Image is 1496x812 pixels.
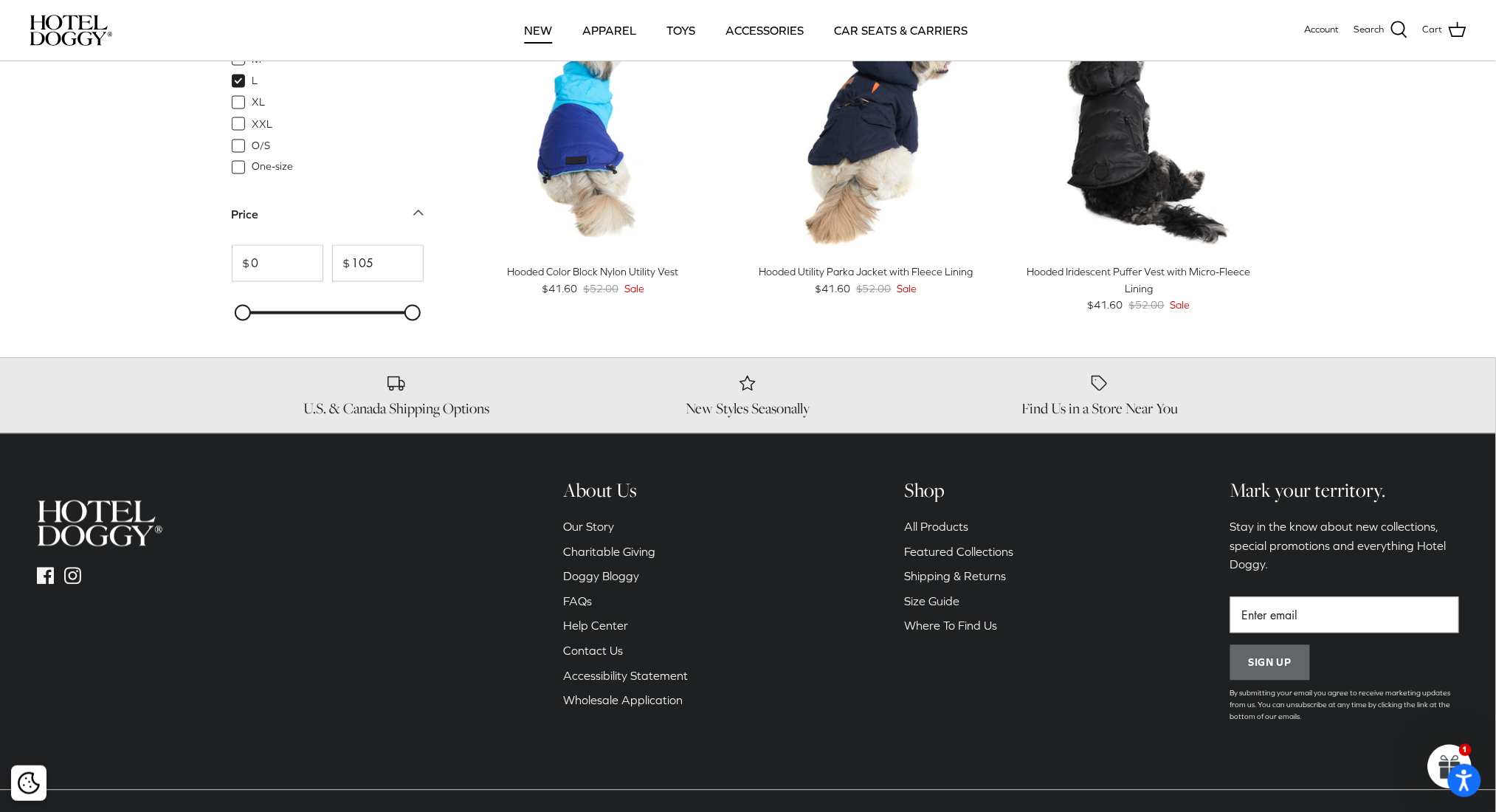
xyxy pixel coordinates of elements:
a: Size Guide [905,595,960,608]
span: Search [1354,22,1385,38]
div: Secondary navigation [890,478,1029,738]
span: $52.00 [856,281,892,297]
span: $41.60 [815,281,850,297]
a: Charitable Giving [563,546,655,559]
h6: Find Us in a Store Near You [935,400,1265,419]
a: All Products [905,520,969,534]
a: Find Us in a Store Near You [935,373,1265,419]
p: Stay in the know about new collections, special promotions and everything Hotel Doggy. [1230,518,1459,575]
a: Help Center [563,619,628,633]
span: Account [1305,24,1340,35]
div: Primary navigation [219,5,1272,55]
a: Shipping & Returns [905,570,1007,583]
h6: Mark your territory. [1230,478,1459,503]
a: Wholesale Application [563,694,683,707]
span: $52.00 [1129,297,1165,314]
a: FAQs [563,595,592,608]
a: Where To Find Us [905,619,998,633]
img: Cookie policy [18,772,40,794]
span: $ [333,258,351,269]
div: Hooded Utility Parka Jacket with Fleece Lining [740,264,991,281]
a: Our Story [563,520,614,534]
a: U.S. & Canada Shipping Options [232,373,562,419]
input: To [332,245,424,282]
a: CAR SEATS & CARRIERS [821,5,981,55]
a: Hooded Iridescent Puffer Vest with Micro-Fleece Lining $41.60 $52.00 Sale [1013,264,1264,314]
span: Sale [897,281,917,297]
a: NEW [511,5,565,55]
span: O/S [252,139,271,154]
h6: About Us [563,478,688,503]
img: hoteldoggycom [37,500,162,547]
div: Hooded Iridescent Puffer Vest with Micro-Fleece Lining [1013,264,1264,297]
a: APPAREL [569,5,649,55]
span: $ [232,258,250,269]
div: Price [232,205,259,224]
span: XXL [252,117,273,131]
input: Email [1230,597,1459,634]
a: Doggy Bloggy [563,570,639,583]
div: Secondary navigation [548,478,703,738]
a: Hooded Iridescent Puffer Vest with Micro-Fleece Lining [1013,6,1264,257]
p: By submitting your email you agree to receive marketing updates from us. You can unsubscribe at a... [1230,688,1459,723]
a: Price [232,203,424,236]
a: Cart [1423,21,1466,40]
span: $41.60 [1088,297,1123,314]
input: From [232,245,323,282]
h6: U.S. & Canada Shipping Options [232,400,562,419]
a: Search [1354,21,1408,40]
span: $41.60 [542,281,577,297]
img: hoteldoggycom [30,15,112,46]
span: XL [252,95,266,110]
a: Contact Us [563,644,623,658]
span: One-size [252,160,294,175]
span: L [252,74,258,89]
div: Cookie policy [11,765,46,801]
a: Hooded Utility Parka Jacket with Fleece Lining [740,6,991,257]
span: $52.00 [583,281,618,297]
span: Sale [624,281,644,297]
a: TOYS [653,5,709,55]
span: Cart [1423,22,1443,38]
a: Accessibility Statement [563,670,688,683]
a: ACCESSORIES [712,5,817,55]
a: Account [1305,22,1340,38]
span: Sale [1171,297,1190,314]
a: Instagram [64,568,81,585]
h6: New Styles Seasonally [583,400,913,419]
a: Featured Collections [905,546,1014,559]
a: Hooded Color Block Nylon Utility Vest [468,6,719,257]
a: Hooded Utility Parka Jacket with Fleece Lining $41.60 $52.00 Sale [740,264,991,297]
h6: Shop [905,478,1014,503]
button: Sign up [1230,645,1310,681]
button: Cookie policy [15,771,41,796]
a: Facebook [37,568,54,585]
div: Hooded Color Block Nylon Utility Vest [468,264,719,281]
a: Hooded Color Block Nylon Utility Vest $41.60 $52.00 Sale [468,264,719,297]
